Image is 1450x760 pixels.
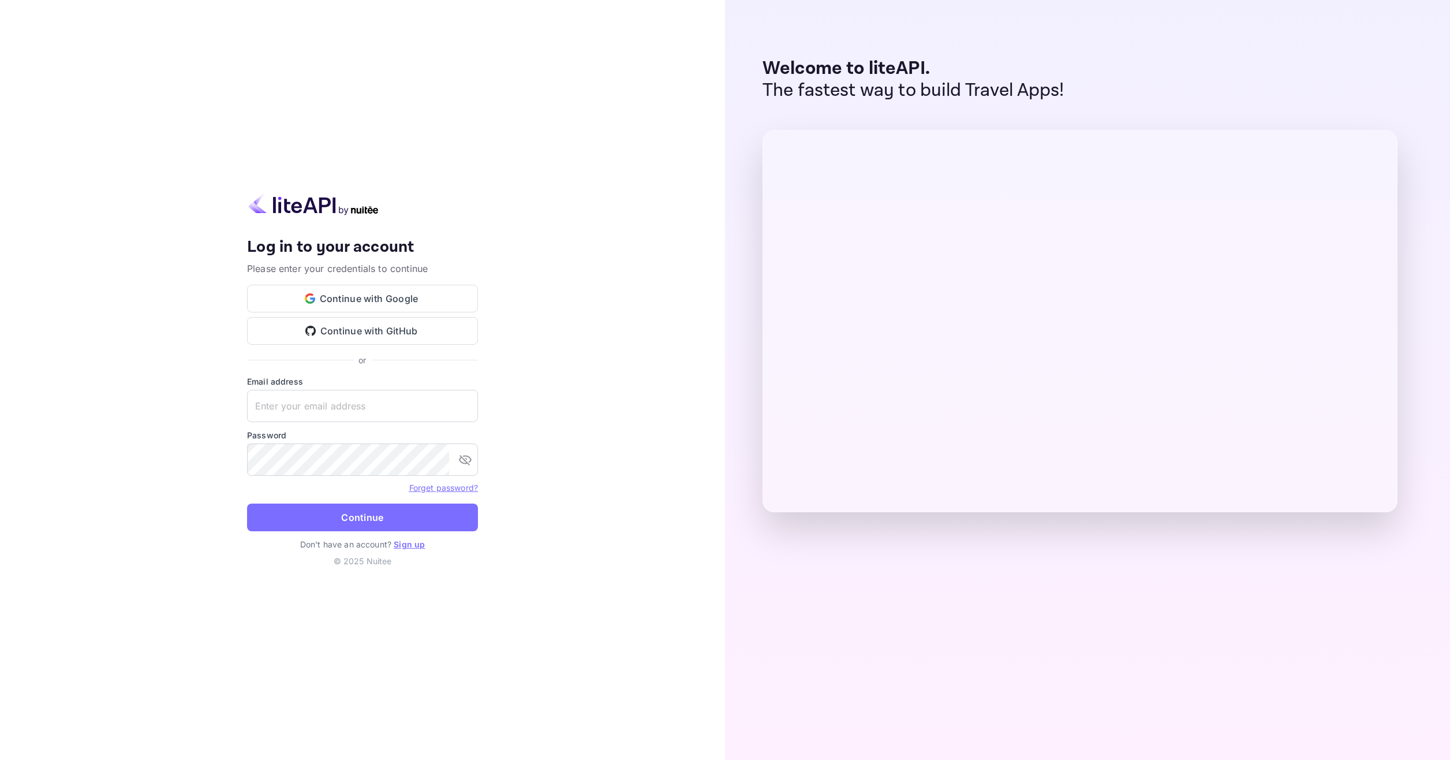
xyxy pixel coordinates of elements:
[358,354,366,366] p: or
[763,58,1064,80] p: Welcome to liteAPI.
[247,390,478,422] input: Enter your email address
[247,429,478,441] label: Password
[247,317,478,345] button: Continue with GitHub
[247,555,478,567] p: © 2025 Nuitee
[247,193,380,215] img: liteapi
[247,538,478,550] p: Don't have an account?
[247,262,478,275] p: Please enter your credentials to continue
[247,237,478,258] h4: Log in to your account
[394,539,425,549] a: Sign up
[247,504,478,531] button: Continue
[409,482,478,493] a: Forget password?
[409,483,478,493] a: Forget password?
[763,80,1064,102] p: The fastest way to build Travel Apps!
[247,285,478,312] button: Continue with Google
[454,448,477,471] button: toggle password visibility
[763,130,1397,512] img: liteAPI Dashboard Preview
[247,375,478,388] label: Email address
